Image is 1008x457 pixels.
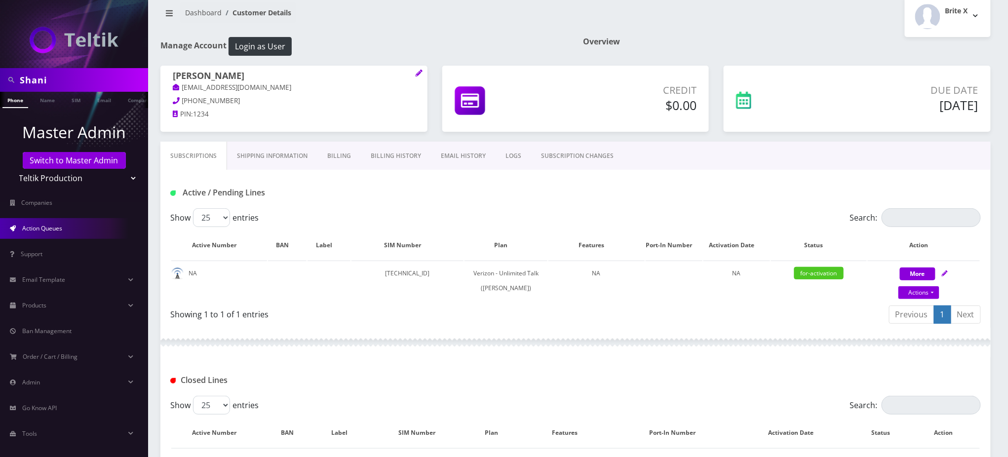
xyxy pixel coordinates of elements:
[170,305,568,320] div: Showing 1 to 1 of 1 entries
[171,231,267,260] th: Active Number: activate to sort column ascending
[160,37,568,56] h1: Manage Account
[431,142,496,170] a: EMAIL HISTORY
[123,92,156,107] a: Company
[170,188,430,197] h1: Active / Pending Lines
[229,37,292,56] button: Login as User
[170,396,259,415] label: Show entries
[646,231,702,260] th: Port-In Number: activate to sort column ascending
[472,419,521,447] th: Plan: activate to sort column ascending
[522,419,618,447] th: Features: activate to sort column ascending
[171,261,267,301] td: NA
[703,231,770,260] th: Activation Date: activate to sort column ascending
[30,27,118,53] img: Teltik Production
[850,208,981,227] label: Search:
[182,96,240,105] span: [PHONE_NUMBER]
[21,250,42,258] span: Support
[850,396,981,415] label: Search:
[92,92,116,107] a: Email
[160,2,568,31] nav: breadcrumb
[22,224,62,232] span: Action Queues
[733,269,741,277] span: NA
[67,92,85,107] a: SIM
[22,429,37,438] span: Tools
[496,142,531,170] a: LOGS
[855,419,916,447] th: Status: activate to sort column ascending
[562,83,697,98] p: Credit
[23,152,126,169] a: Switch to Master Admin
[898,286,939,299] a: Actions
[868,231,980,260] th: Action: activate to sort column ascending
[822,83,978,98] p: Due Date
[227,40,292,51] a: Login as User
[951,305,981,324] a: Next
[351,231,464,260] th: SIM Number: activate to sort column ascending
[882,396,981,415] input: Search:
[22,327,72,335] span: Ban Management
[170,378,176,383] img: Closed Lines
[170,190,176,196] img: Active / Pending Lines
[222,7,291,18] li: Customer Details
[22,378,40,386] span: Admin
[562,98,697,113] h5: $0.00
[548,261,644,301] td: NA
[193,396,230,415] select: Showentries
[465,261,547,301] td: Verizon - Unlimited Talk ([PERSON_NAME])
[945,7,968,15] h2: Brite X
[22,198,53,207] span: Companies
[882,208,981,227] input: Search:
[361,142,431,170] a: Billing History
[351,261,464,301] td: [TECHNICAL_ID]
[20,71,146,89] input: Search in Company
[737,419,854,447] th: Activation Date: activate to sort column ascending
[317,142,361,170] a: Billing
[917,419,980,447] th: Action : activate to sort column ascending
[268,231,306,260] th: BAN: activate to sort column ascending
[173,110,193,119] a: PIN:
[171,267,184,280] img: default.png
[548,231,644,260] th: Features: activate to sort column ascending
[619,419,737,447] th: Port-In Number: activate to sort column ascending
[227,142,317,170] a: Shipping Information
[268,419,316,447] th: BAN: activate to sort column ascending
[794,267,844,279] span: for-activation
[308,231,350,260] th: Label: activate to sort column ascending
[173,83,292,93] a: [EMAIL_ADDRESS][DOMAIN_NAME]
[22,275,65,284] span: Email Template
[22,301,46,309] span: Products
[173,71,415,82] h1: [PERSON_NAME]
[465,231,547,260] th: Plan: activate to sort column ascending
[822,98,978,113] h5: [DATE]
[317,419,372,447] th: Label: activate to sort column ascending
[2,92,28,108] a: Phone
[160,142,227,170] a: Subscriptions
[373,419,471,447] th: SIM Number: activate to sort column ascending
[193,208,230,227] select: Showentries
[583,37,991,46] h1: Overview
[23,352,78,361] span: Order / Cart / Billing
[171,419,267,447] th: Active Number: activate to sort column descending
[771,231,867,260] th: Status: activate to sort column ascending
[900,267,935,280] button: More
[934,305,951,324] a: 1
[531,142,623,170] a: SUBSCRIPTION CHANGES
[35,92,60,107] a: Name
[22,404,57,412] span: Go Know API
[889,305,934,324] a: Previous
[193,110,209,118] span: 1234
[170,376,430,385] h1: Closed Lines
[170,208,259,227] label: Show entries
[185,8,222,17] a: Dashboard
